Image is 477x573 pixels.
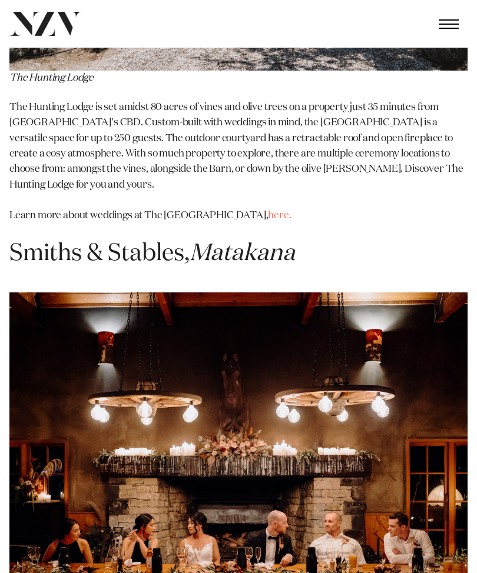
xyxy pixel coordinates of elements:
[190,242,295,265] em: Matakana
[9,242,295,265] span: Smiths & Stables,
[9,12,81,36] img: nzv-logo.png
[9,100,468,224] p: The Hunting Lodge is set amidst 80 acres of vines and olive trees on a property just 35 minutes f...
[268,211,291,221] a: here.
[9,73,94,83] span: The Hunting Lodge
